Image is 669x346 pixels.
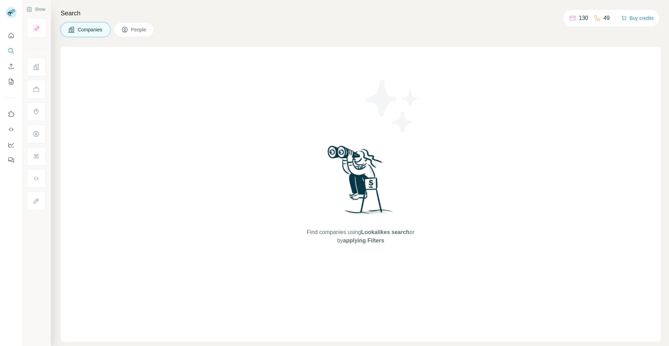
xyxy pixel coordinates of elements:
[131,26,147,33] span: People
[22,4,50,15] button: Show
[579,14,588,22] p: 130
[6,60,17,73] button: Enrich CSV
[6,45,17,57] button: Search
[6,138,17,151] button: Dashboard
[324,144,397,221] img: Surfe Illustration - Woman searching with binoculars
[621,13,654,23] button: Buy credits
[603,14,610,22] p: 49
[6,123,17,136] button: Use Surfe API
[343,238,384,243] span: applying Filters
[6,29,17,42] button: Quick start
[305,228,416,245] span: Find companies using or by
[6,154,17,166] button: Feedback
[6,75,17,88] button: My lists
[361,75,423,137] img: Surfe Illustration - Stars
[78,26,103,33] span: Companies
[61,8,661,18] h4: Search
[361,229,409,235] span: Lookalikes search
[6,108,17,120] button: Use Surfe on LinkedIn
